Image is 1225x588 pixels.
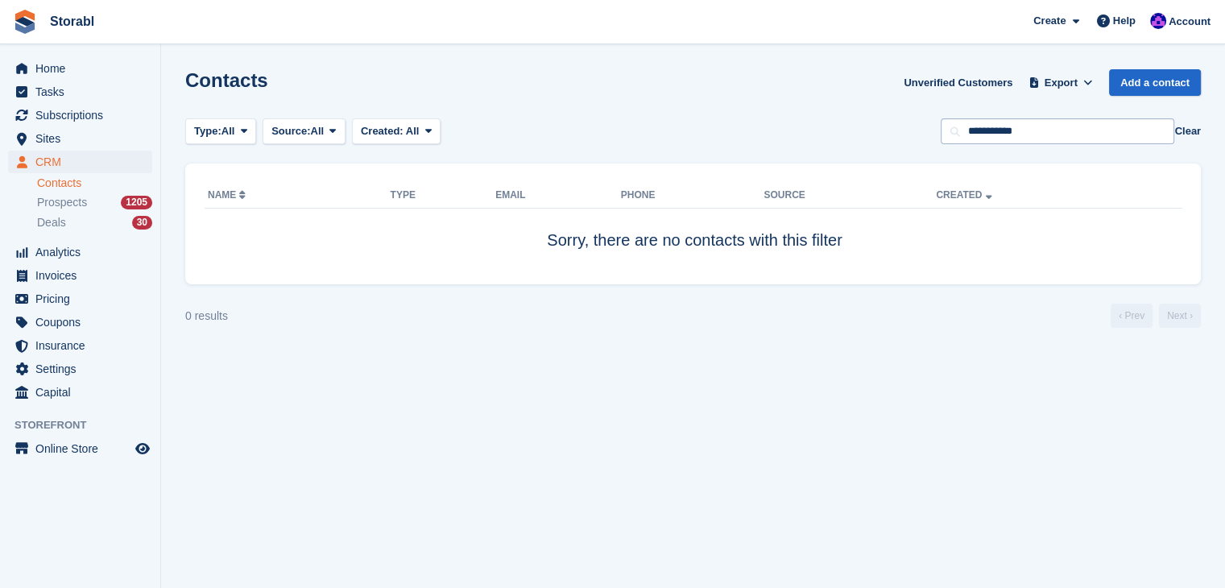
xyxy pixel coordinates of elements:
span: CRM [35,151,132,173]
span: Insurance [35,334,132,357]
a: menu [8,81,152,103]
span: Pricing [35,288,132,310]
span: Type: [194,123,221,139]
a: Contacts [37,176,152,191]
img: stora-icon-8386f47178a22dfd0bd8f6a31ec36ba5ce8667c1dd55bd0f319d3a0aa187defe.svg [13,10,37,34]
span: Capital [35,381,132,404]
a: Unverified Customers [897,69,1019,96]
span: Subscriptions [35,104,132,126]
a: Next [1159,304,1201,328]
span: Home [35,57,132,80]
span: Storefront [14,417,160,433]
button: Created: All [352,118,441,145]
span: Created: [361,125,404,137]
button: Export [1025,69,1096,96]
a: Created [936,189,995,201]
span: Source: [271,123,310,139]
span: Invoices [35,264,132,287]
a: Add a contact [1109,69,1201,96]
span: Tasks [35,81,132,103]
a: Name [208,189,249,201]
span: Help [1113,13,1136,29]
a: Storabl [43,8,101,35]
a: menu [8,104,152,126]
span: Prospects [37,195,87,210]
span: Online Store [35,437,132,460]
th: Source [764,183,936,209]
a: menu [8,127,152,150]
span: Deals [37,215,66,230]
img: Bailey Hunt [1150,13,1166,29]
button: Clear [1174,123,1201,139]
div: 1205 [121,196,152,209]
a: menu [8,437,152,460]
a: menu [8,334,152,357]
a: menu [8,57,152,80]
a: menu [8,264,152,287]
span: Coupons [35,311,132,333]
a: Prospects 1205 [37,194,152,211]
th: Email [495,183,621,209]
nav: Page [1107,304,1204,328]
th: Type [391,183,496,209]
a: Deals 30 [37,214,152,231]
th: Phone [621,183,764,209]
a: menu [8,151,152,173]
span: Settings [35,358,132,380]
a: Previous [1111,304,1153,328]
a: menu [8,358,152,380]
span: Sorry, there are no contacts with this filter [547,231,842,249]
a: menu [8,381,152,404]
span: All [406,125,420,137]
a: menu [8,241,152,263]
button: Source: All [263,118,346,145]
span: Analytics [35,241,132,263]
span: Account [1169,14,1211,30]
div: 0 results [185,308,228,325]
a: menu [8,288,152,310]
h1: Contacts [185,69,268,91]
span: All [311,123,325,139]
span: All [221,123,235,139]
div: 30 [132,216,152,230]
span: Export [1045,75,1078,91]
a: Preview store [133,439,152,458]
span: Sites [35,127,132,150]
a: menu [8,311,152,333]
button: Type: All [185,118,256,145]
span: Create [1033,13,1066,29]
